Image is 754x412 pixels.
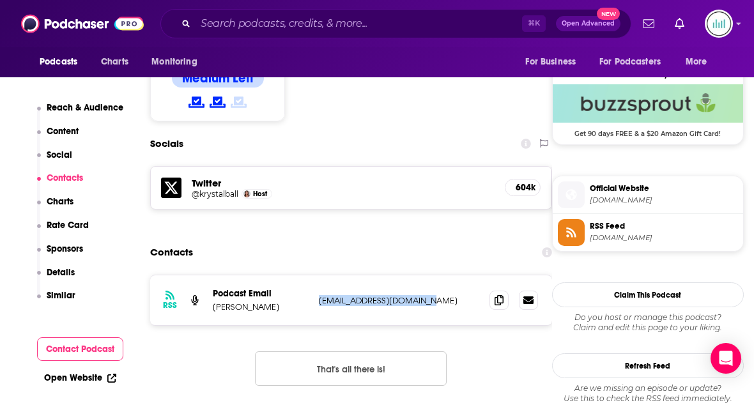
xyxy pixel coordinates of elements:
[151,53,197,71] span: Monitoring
[553,123,743,138] span: Get 90 days FREE & a $20 Amazon Gift Card!
[255,351,447,386] button: Nothing here.
[705,10,733,38] img: User Profile
[150,240,193,264] h2: Contacts
[552,282,744,307] button: Claim This Podcast
[705,10,733,38] button: Show profile menu
[516,50,592,74] button: open menu
[47,243,83,254] p: Sponsors
[101,53,128,71] span: Charts
[47,172,83,183] p: Contacts
[590,220,738,232] span: RSS Feed
[558,219,738,246] a: RSS Feed[DOMAIN_NAME]
[599,53,661,71] span: For Podcasters
[142,50,213,74] button: open menu
[37,337,124,361] button: Contact Podcast
[558,181,738,208] a: Official Website[DOMAIN_NAME]
[590,183,738,194] span: Official Website
[47,102,123,113] p: Reach & Audience
[213,288,309,299] p: Podcast Email
[31,50,94,74] button: open menu
[591,50,679,74] button: open menu
[552,353,744,378] button: Refresh Feed
[213,301,309,312] p: [PERSON_NAME]
[47,196,73,207] p: Charts
[553,84,743,137] a: Buzzsprout Deal: Get 90 days FREE & a $20 Amazon Gift Card!
[47,290,75,301] p: Similar
[47,149,72,160] p: Social
[243,190,250,197] img: Krystal Ball
[552,383,744,404] div: Are we missing an episode or update? Use this to check the RSS feed immediately.
[37,196,74,220] button: Charts
[516,182,530,193] h5: 604k
[556,16,620,31] button: Open AdvancedNew
[37,267,75,291] button: Details
[160,9,631,38] div: Search podcasts, credits, & more...
[47,267,75,278] p: Details
[21,11,144,36] img: Podchaser - Follow, Share and Rate Podcasts
[37,149,73,173] button: Social
[150,132,183,156] h2: Socials
[163,300,177,310] h3: RSS
[590,195,738,205] span: buzzsprout.com
[552,312,744,333] div: Claim and edit this page to your liking.
[670,13,689,34] a: Show notifications dropdown
[253,190,267,198] span: Host
[37,102,124,126] button: Reach & Audience
[705,10,733,38] span: Logged in as podglomerate
[37,243,84,267] button: Sponsors
[597,8,620,20] span: New
[37,126,79,149] button: Content
[677,50,723,74] button: open menu
[196,13,522,34] input: Search podcasts, credits, & more...
[562,20,615,27] span: Open Advanced
[522,15,546,32] span: ⌘ K
[192,189,238,199] a: @krystalball
[638,13,659,34] a: Show notifications dropdown
[686,53,707,71] span: More
[192,177,495,189] h5: Twitter
[37,220,89,243] button: Rate Card
[590,233,738,243] span: feeds.buzzsprout.com
[47,126,79,137] p: Content
[182,70,254,86] h4: Medium Left
[552,312,744,323] span: Do you host or manage this podcast?
[93,50,136,74] a: Charts
[319,295,479,306] p: [EMAIL_ADDRESS][DOMAIN_NAME]
[40,53,77,71] span: Podcasts
[44,372,116,383] a: Open Website
[37,172,84,196] button: Contacts
[525,53,576,71] span: For Business
[37,290,76,314] button: Similar
[553,84,743,123] img: Buzzsprout Deal: Get 90 days FREE & a $20 Amazon Gift Card!
[47,220,89,231] p: Rate Card
[711,343,741,374] div: Open Intercom Messenger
